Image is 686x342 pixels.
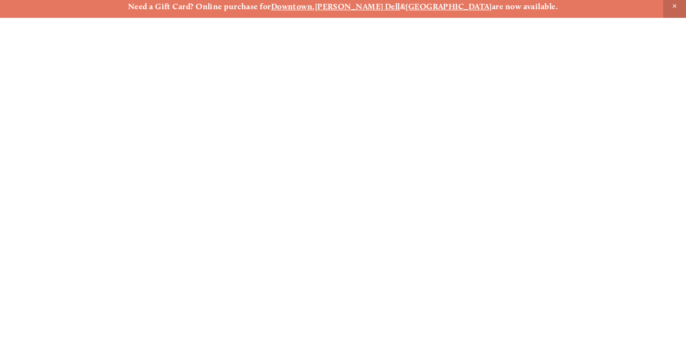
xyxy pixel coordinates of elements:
[312,2,315,11] strong: ,
[315,2,400,11] a: [PERSON_NAME] Dell
[128,2,271,11] strong: Need a Gift Card? Online purchase for
[400,2,406,11] strong: &
[492,2,558,11] strong: are now available.
[271,2,313,11] a: Downtown
[406,2,492,11] a: [GEOGRAPHIC_DATA]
